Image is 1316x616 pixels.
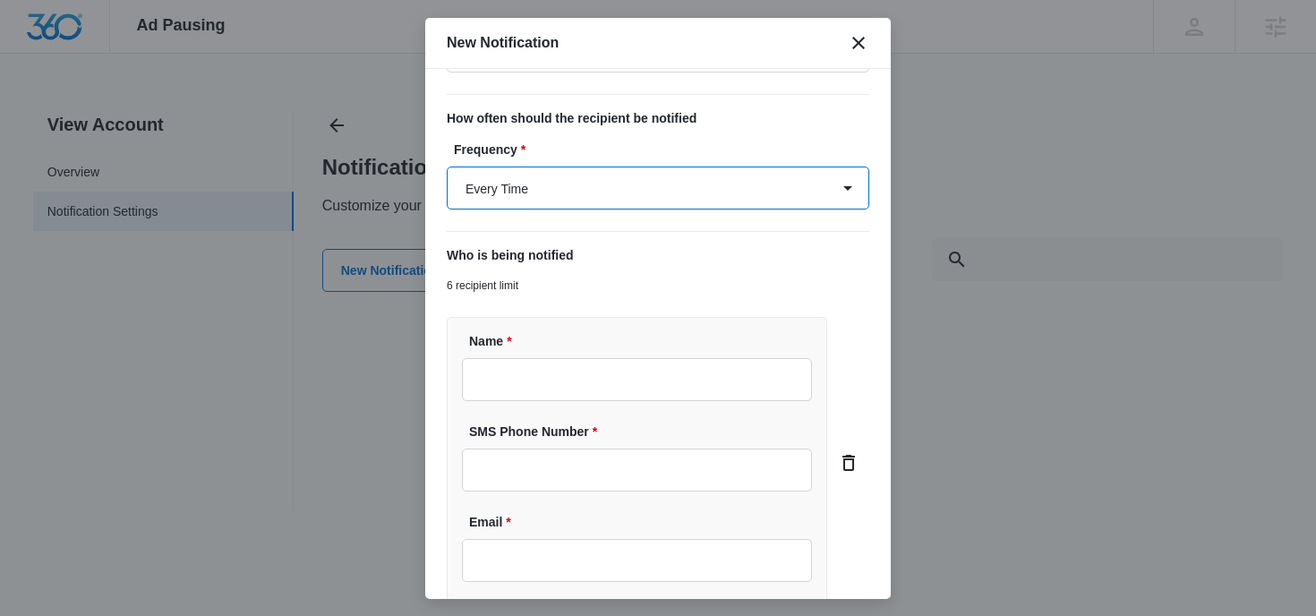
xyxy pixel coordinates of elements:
button: card.dropdown.delete [834,449,863,477]
button: close [848,32,869,54]
div: Domain Overview [68,106,160,117]
img: tab_domain_overview_orange.svg [48,104,63,118]
h1: New Notification [447,32,559,54]
div: v 4.0.24 [50,29,88,43]
label: Name [469,332,819,351]
p: 6 recipient limit [447,278,869,294]
img: website_grey.svg [29,47,43,61]
img: tab_keywords_by_traffic_grey.svg [178,104,192,118]
label: Email [469,513,819,532]
p: How often should the recipient be notified [447,109,869,128]
img: logo_orange.svg [29,29,43,43]
p: Who is being notified [447,246,869,265]
div: Keywords by Traffic [198,106,302,117]
div: Domain: [DOMAIN_NAME] [47,47,197,61]
label: Frequency [454,141,876,159]
label: SMS Phone Number [469,423,819,441]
